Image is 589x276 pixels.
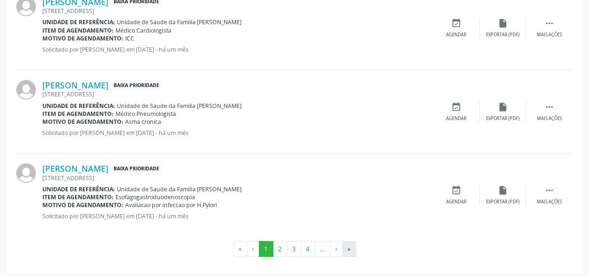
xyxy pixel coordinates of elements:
span: Unidade de Saude da Familia [PERSON_NAME] [117,185,242,193]
button: Go to last page [342,241,356,257]
i: event_available [451,185,461,195]
b: Item de agendamento: [42,110,114,118]
i: event_available [451,102,461,112]
a: [PERSON_NAME] [42,163,108,174]
p: Solicitado por [PERSON_NAME] em [DATE] - há um mês [42,212,433,220]
img: img [16,80,36,100]
i:  [544,18,555,28]
i:  [544,185,555,195]
div: Mais ações [537,32,562,38]
img: img [16,163,36,183]
div: Agendar [446,199,467,205]
p: Solicitado por [PERSON_NAME] em [DATE] - há um mês [42,129,433,137]
b: Unidade de referência: [42,18,115,26]
button: Go to next page [330,241,343,257]
div: Exportar (PDF) [486,32,520,38]
div: [STREET_ADDRESS] [42,174,433,182]
b: Motivo de agendamento: [42,201,123,209]
b: Unidade de referência: [42,185,115,193]
b: Item de agendamento: [42,27,114,34]
div: Exportar (PDF) [486,199,520,205]
span: ICC [125,34,134,42]
span: Unidade de Saude da Familia [PERSON_NAME] [117,18,242,26]
span: Esofagogastroduodenoscopia [115,193,195,201]
div: [STREET_ADDRESS] [42,90,433,98]
span: Baixa Prioridade [112,164,161,174]
b: Motivo de agendamento: [42,34,123,42]
i: insert_drive_file [498,102,508,112]
button: Go to page 2 [273,241,287,257]
a: [PERSON_NAME] [42,80,108,90]
span: Unidade de Saude da Familia [PERSON_NAME] [117,102,242,110]
button: Go to page 4 [301,241,315,257]
button: Go to page 3 [287,241,301,257]
div: Mais ações [537,115,562,122]
p: Solicitado por [PERSON_NAME] em [DATE] - há um mês [42,46,433,54]
span: Médico Pneumologista [115,110,176,118]
b: Item de agendamento: [42,193,114,201]
div: Agendar [446,115,467,122]
ul: Pagination [16,241,573,257]
i: insert_drive_file [498,18,508,28]
i: insert_drive_file [498,185,508,195]
span: Baixa Prioridade [112,81,161,90]
b: Unidade de referência: [42,102,115,110]
span: Avaliacao por infeccao por H.Pylori [125,201,217,209]
span: Médico Cardiologista [115,27,171,34]
i:  [544,102,555,112]
div: Exportar (PDF) [486,115,520,122]
div: [STREET_ADDRESS] [42,7,433,15]
div: Agendar [446,32,467,38]
b: Motivo de agendamento: [42,118,123,126]
button: Go to page 1 [259,241,273,257]
i: event_available [451,18,461,28]
div: Mais ações [537,199,562,205]
span: Asma cronica [125,118,161,126]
